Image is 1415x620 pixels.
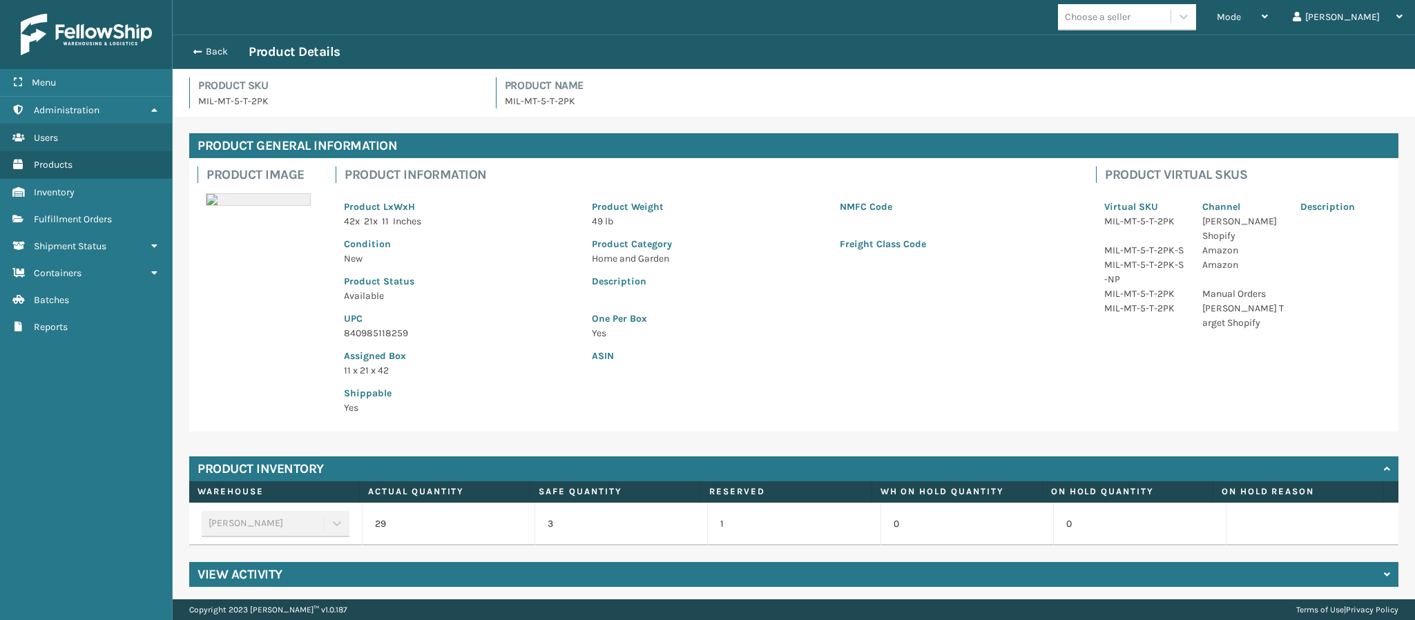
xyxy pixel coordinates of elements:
[880,485,1034,498] label: WH On hold quantity
[1104,287,1186,301] p: MIL-MT-5-T-2PK
[364,215,378,227] span: 21 x
[344,237,575,251] p: Condition
[345,166,1079,183] h4: Product Information
[1296,599,1398,620] div: |
[1065,10,1130,24] div: Choose a seller
[344,251,575,266] p: New
[1202,214,1284,243] p: [PERSON_NAME] Shopify
[21,14,152,55] img: logo
[344,349,575,363] p: Assigned Box
[362,503,535,545] td: 29
[840,237,1071,251] p: Freight Class Code
[393,215,421,227] span: Inches
[368,485,521,498] label: Actual Quantity
[34,104,99,116] span: Administration
[592,237,823,251] p: Product Category
[198,566,282,583] h4: View Activity
[382,215,389,227] span: 11
[34,267,81,279] span: Containers
[344,274,575,289] p: Product Status
[1346,605,1398,614] a: Privacy Policy
[206,193,311,206] img: 51104088640_40f294f443_o-scaled-700x700.jpg
[720,517,867,531] p: 1
[344,326,575,340] p: 840985118259
[1202,287,1284,301] p: Manual Orders
[1104,200,1186,214] p: Virtual SKU
[34,132,58,144] span: Users
[592,251,823,266] p: Home and Garden
[344,215,360,227] span: 42 x
[1202,258,1284,272] p: Amazon
[198,77,479,94] h4: Product SKU
[189,599,347,620] p: Copyright 2023 [PERSON_NAME]™ v 1.0.187
[592,200,823,214] p: Product Weight
[505,94,1398,108] p: MIL-MT-5-T-2PK
[34,240,106,252] span: Shipment Status
[1053,503,1226,545] td: 0
[198,461,324,477] h4: Product Inventory
[505,77,1398,94] h4: Product Name
[185,46,249,58] button: Back
[34,321,68,333] span: Reports
[1296,605,1344,614] a: Terms of Use
[344,363,575,378] p: 11 x 21 x 42
[34,159,73,171] span: Products
[592,311,1071,326] p: One Per Box
[34,213,112,225] span: Fulfillment Orders
[840,200,1071,214] p: NMFC Code
[592,349,1071,363] p: ASIN
[344,311,575,326] p: UPC
[344,200,575,214] p: Product LxWxH
[32,77,56,88] span: Menu
[1222,485,1375,498] label: On Hold Reason
[535,503,707,545] td: 3
[198,94,479,108] p: MIL-MT-5-T-2PK
[1051,485,1204,498] label: On Hold Quantity
[1104,214,1186,229] p: MIL-MT-5-T-2PK
[344,386,575,400] p: Shippable
[1104,243,1186,258] p: MIL-MT-5-T-2PK-S
[34,186,75,198] span: Inventory
[592,215,613,227] span: 49 lb
[1104,301,1186,316] p: MIL-MT-5-T-2PK
[344,289,575,303] p: Available
[1202,243,1284,258] p: Amazon
[539,485,692,498] label: Safe Quantity
[592,274,1071,289] p: Description
[1217,11,1241,23] span: Mode
[1105,166,1390,183] h4: Product Virtual SKUs
[592,326,1071,340] p: Yes
[34,294,69,306] span: Batches
[709,485,863,498] label: Reserved
[189,133,1398,158] h4: Product General Information
[1202,301,1284,330] p: [PERSON_NAME] Target Shopify
[880,503,1053,545] td: 0
[1202,200,1284,214] p: Channel
[198,485,351,498] label: Warehouse
[1300,200,1382,214] p: Description
[206,166,319,183] h4: Product Image
[1104,258,1186,287] p: MIL-MT-5-T-2PK-S-NP
[344,400,575,415] p: Yes
[249,43,340,60] h3: Product Details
